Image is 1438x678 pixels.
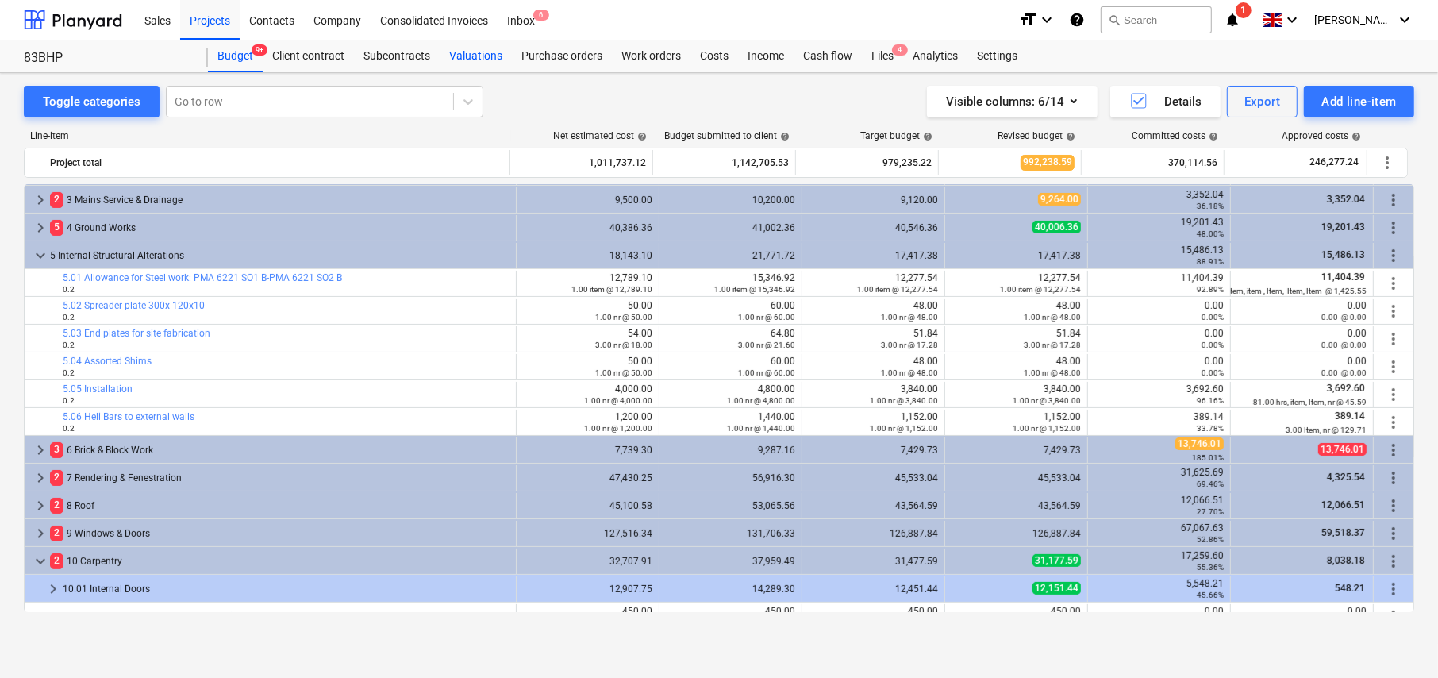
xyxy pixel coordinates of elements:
[1197,507,1224,516] small: 27.70%
[50,192,63,207] span: 2
[1384,274,1403,293] span: More actions
[523,250,652,261] div: 18,143.10
[809,328,938,350] div: 51.84
[794,40,862,72] a: Cash flow
[1110,86,1221,117] button: Details
[50,493,509,518] div: 8 Roof
[63,368,75,377] small: 0.2
[903,40,967,72] a: Analytics
[690,40,738,72] a: Costs
[1359,602,1438,678] iframe: Chat Widget
[1225,10,1240,29] i: notifications
[1094,522,1224,545] div: 67,067.63
[1236,2,1252,18] span: 1
[1237,328,1367,350] div: 0.00
[50,215,509,241] div: 4 Ground Works
[523,445,652,456] div: 7,739.30
[666,606,795,628] div: 450.00
[523,411,652,433] div: 1,200.00
[517,150,646,175] div: 1,011,737.12
[63,313,75,322] small: 0.2
[860,130,932,141] div: Target budget
[1094,411,1224,433] div: 389.14
[1395,10,1414,29] i: keyboard_arrow_down
[50,187,509,213] div: 3 Mains Service & Drainage
[440,40,512,72] a: Valuations
[208,40,263,72] a: Budget9+
[263,40,354,72] a: Client contract
[50,465,509,491] div: 7 Rendering & Fenestration
[1197,285,1224,294] small: 92.89%
[31,191,50,210] span: keyboard_arrow_right
[595,341,652,349] small: 3.00 nr @ 18.00
[1325,472,1367,483] span: 4,325.54
[862,40,903,72] a: Files4
[892,44,908,56] span: 4
[31,468,50,487] span: keyboard_arrow_right
[523,222,652,233] div: 40,386.36
[1321,368,1367,377] small: 0.00 @ 0.00
[50,553,63,568] span: 2
[50,549,509,574] div: 10 Carpentry
[1384,357,1403,376] span: More actions
[727,396,795,405] small: 1.00 nr @ 4,800.00
[1321,91,1397,112] div: Add line-item
[714,285,795,294] small: 1.00 item @ 15,346.92
[1032,554,1081,567] span: 31,177.59
[50,526,63,541] span: 2
[738,40,794,72] a: Income
[31,246,50,265] span: keyboard_arrow_down
[43,91,140,112] div: Toggle categories
[24,86,160,117] button: Toggle categories
[523,356,652,378] div: 50.00
[63,424,75,433] small: 0.2
[1237,300,1367,322] div: 0.00
[1094,217,1224,239] div: 19,201.43
[1197,591,1224,599] small: 45.66%
[1197,480,1224,488] small: 69.46%
[31,496,50,515] span: keyboard_arrow_right
[967,40,1027,72] a: Settings
[1094,272,1224,295] div: 11,404.39
[31,218,50,237] span: keyboard_arrow_right
[523,472,652,483] div: 47,430.25
[595,313,652,322] small: 1.00 nr @ 50.00
[523,556,652,567] div: 32,707.91
[1088,150,1217,175] div: 370,114.56
[1314,13,1394,26] span: [PERSON_NAME]
[998,130,1075,141] div: Revised budget
[666,584,795,595] div: 14,289.30
[612,40,690,72] div: Work orders
[666,383,795,406] div: 4,800.00
[809,356,938,378] div: 48.00
[666,500,795,511] div: 53,065.56
[1197,229,1224,238] small: 48.00%
[1237,606,1367,628] div: 0.00
[1384,329,1403,349] span: More actions
[553,130,647,141] div: Net estimated cost
[666,411,795,433] div: 1,440.00
[1038,193,1081,206] span: 9,264.00
[1094,356,1224,378] div: 0.00
[1013,396,1081,405] small: 1.00 nr @ 3,840.00
[50,220,63,235] span: 5
[738,313,795,322] small: 1.00 nr @ 60.00
[1094,383,1224,406] div: 3,692.60
[634,132,647,141] span: help
[1032,582,1081,595] span: 12,151.44
[1384,385,1403,404] span: More actions
[1384,580,1403,599] span: More actions
[50,150,503,175] div: Project total
[1197,535,1224,544] small: 52.86%
[63,611,272,622] a: 10.16 Create Feature detail for Hand rail to stairs
[354,40,440,72] a: Subcontracts
[809,222,938,233] div: 40,546.36
[952,528,1081,539] div: 126,887.84
[1013,424,1081,433] small: 1.00 nr @ 1,152.00
[666,250,795,261] div: 21,771.72
[24,130,511,141] div: Line-item
[809,606,938,628] div: 450.00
